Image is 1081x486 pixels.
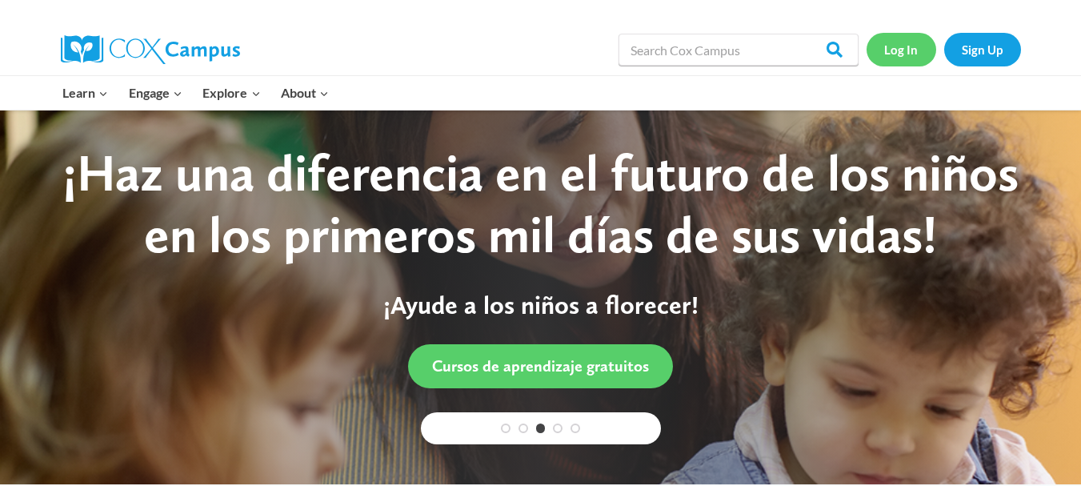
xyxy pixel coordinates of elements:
[408,344,673,388] a: Cursos de aprendizaje gratuitos
[432,356,649,376] span: Cursos de aprendizaje gratuitos
[53,76,339,110] nav: Primary Navigation
[867,33,936,66] a: Log In
[571,424,580,433] a: 5
[41,143,1041,266] div: ¡Haz una diferencia en el futuro de los niños en los primeros mil días de sus vidas!
[270,76,339,110] button: Child menu of About
[53,76,119,110] button: Child menu of Learn
[553,424,563,433] a: 4
[118,76,193,110] button: Child menu of Engage
[61,35,240,64] img: Cox Campus
[518,424,528,433] a: 2
[536,424,546,433] a: 3
[501,424,510,433] a: 1
[41,290,1041,320] p: ¡Ayude a los niños a florecer!
[944,33,1021,66] a: Sign Up
[193,76,271,110] button: Child menu of Explore
[867,33,1021,66] nav: Secondary Navigation
[619,34,859,66] input: Search Cox Campus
